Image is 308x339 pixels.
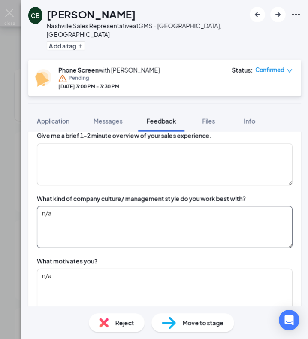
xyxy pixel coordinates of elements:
[58,74,67,83] svg: Warning
[47,41,85,50] button: PlusAdd a tag
[147,117,176,125] span: Feedback
[287,68,293,74] span: down
[37,117,69,125] span: Application
[37,131,211,140] div: Give me a brief 1-2 minute overview of your sales experience.
[37,194,246,203] div: What kind of company culture/ management style do you work best with?
[69,74,89,83] span: Pending
[255,66,284,74] span: Confirmed
[244,117,256,125] span: Info
[279,310,299,330] div: Open Intercom Messenger
[270,7,286,22] button: ArrowRight
[183,318,224,327] span: Move to stage
[273,9,283,20] svg: ArrowRight
[78,43,83,48] svg: Plus
[37,257,98,265] div: What motivates you?
[94,117,123,125] span: Messages
[252,9,263,20] svg: ArrowLeftNew
[47,21,245,39] div: Nashville Sales Representative at GMS - [GEOGRAPHIC_DATA], [GEOGRAPHIC_DATA]
[58,83,160,90] div: [DATE] 3:00 PM - 3:30 PM
[58,66,99,74] b: Phone Screen
[232,66,253,74] div: Status :
[37,269,293,311] textarea: n/a
[250,7,265,22] button: ArrowLeftNew
[58,66,160,74] div: with [PERSON_NAME]
[202,117,215,125] span: Files
[37,206,293,248] textarea: n/a
[115,318,134,327] span: Reject
[31,11,40,20] div: CB
[47,7,136,21] h1: [PERSON_NAME]
[291,9,301,20] svg: Ellipses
